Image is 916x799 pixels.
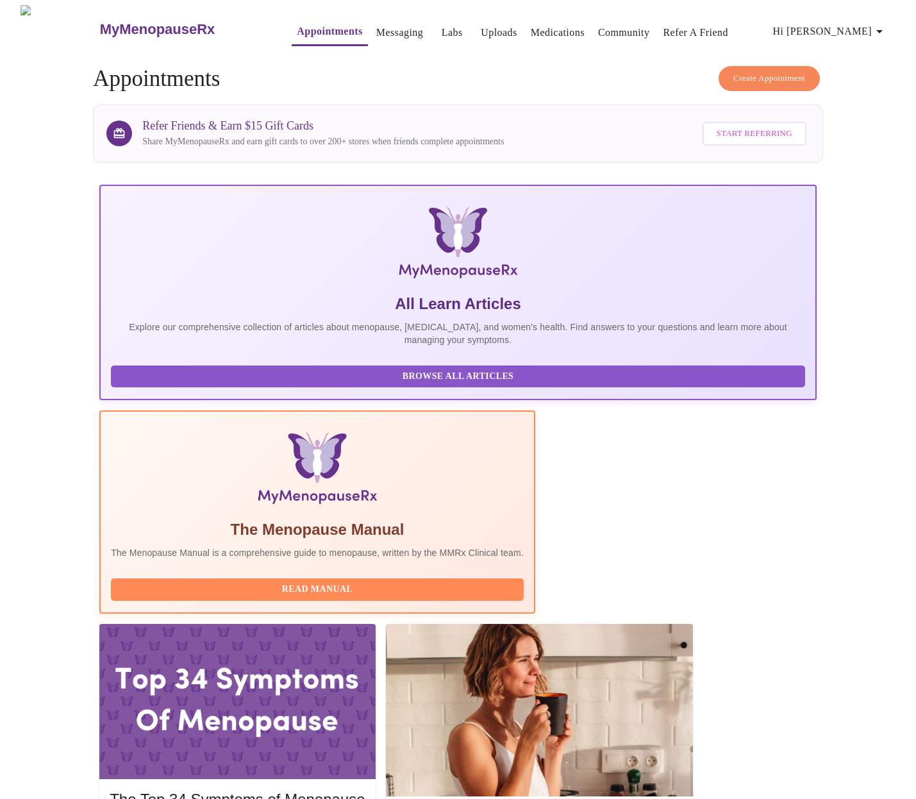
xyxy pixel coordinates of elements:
span: Start Referring [717,126,792,141]
img: Menopause Manual [176,432,458,509]
a: Appointments [297,22,362,40]
button: Browse All Articles [111,366,805,388]
p: Share MyMenopauseRx and earn gift cards to over 200+ stores when friends complete appointments [142,135,504,148]
a: Uploads [481,24,517,42]
a: Refer a Friend [663,24,728,42]
a: MyMenopauseRx [98,7,266,52]
a: Medications [531,24,585,42]
h3: Refer Friends & Earn $15 Gift Cards [142,119,504,133]
button: Uploads [476,20,522,46]
button: Labs [431,20,472,46]
a: Messaging [376,24,423,42]
span: Hi [PERSON_NAME] [773,22,887,40]
button: Refer a Friend [658,20,733,46]
span: Read Manual [124,582,511,598]
p: The Menopause Manual is a comprehensive guide to menopause, written by the MMRx Clinical team. [111,546,524,559]
button: Medications [526,20,590,46]
a: Browse All Articles [111,370,808,381]
button: Hi [PERSON_NAME] [768,19,892,44]
h5: All Learn Articles [111,294,805,314]
span: Create Appointment [733,71,805,86]
h4: Appointments [93,66,823,92]
h3: MyMenopauseRx [100,21,215,38]
a: Labs [442,24,463,42]
button: Appointments [292,19,367,46]
button: Read Manual [111,578,524,601]
button: Messaging [371,20,428,46]
img: MyMenopauseRx Logo [219,206,697,283]
button: Create Appointment [719,66,820,91]
a: Read Manual [111,583,527,594]
button: Community [593,20,655,46]
a: Community [598,24,650,42]
h5: The Menopause Manual [111,519,524,540]
img: MyMenopauseRx Logo [21,5,98,53]
p: Explore our comprehensive collection of articles about menopause, [MEDICAL_DATA], and women's hea... [111,321,805,346]
span: Browse All Articles [124,369,792,385]
a: Start Referring [699,115,810,152]
button: Start Referring [703,122,806,146]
